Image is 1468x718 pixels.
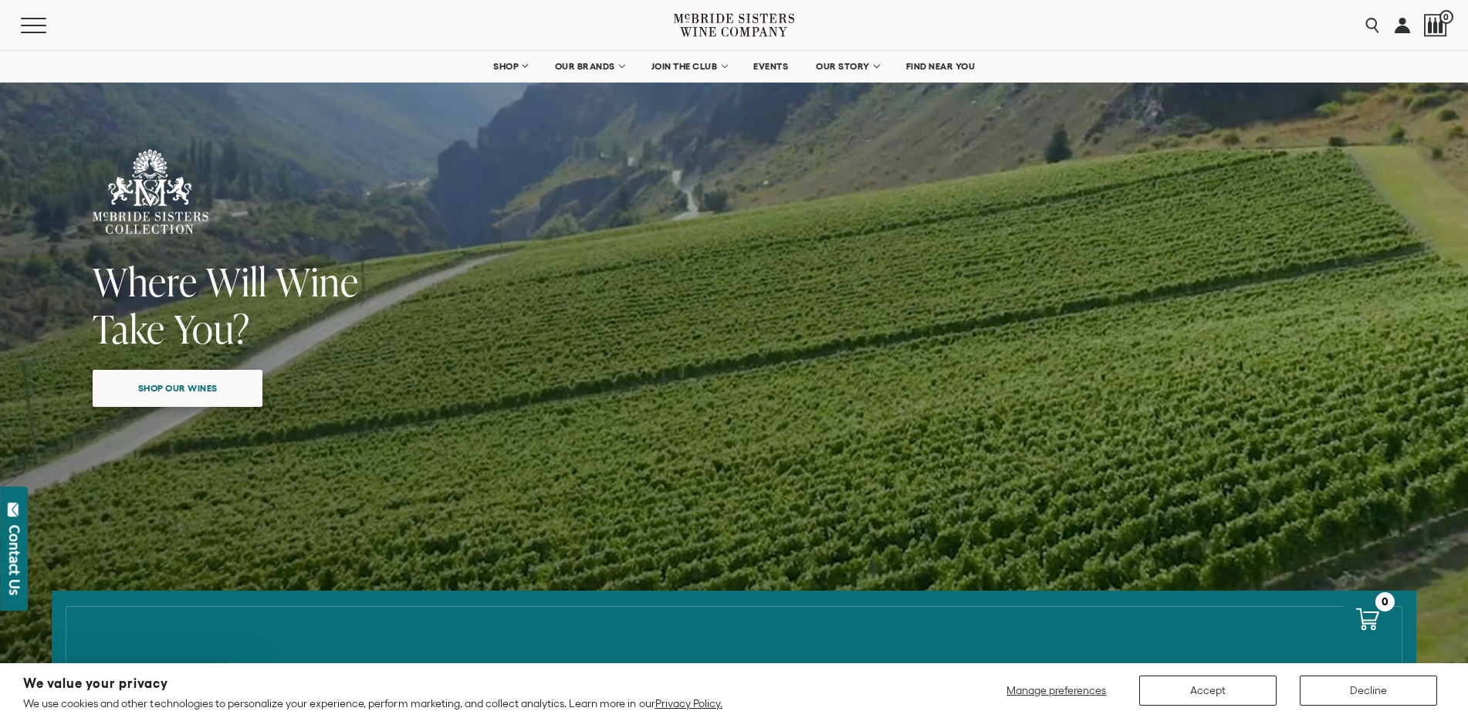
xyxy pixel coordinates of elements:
p: We use cookies and other technologies to personalize your experience, perform marketing, and coll... [23,696,722,710]
a: EVENTS [743,51,798,82]
h2: We value your privacy [23,677,722,690]
span: FIND NEAR YOU [906,61,976,72]
span: Take [93,302,165,355]
span: Wine [276,255,359,308]
a: FIND NEAR YOU [896,51,986,82]
a: JOIN THE CLUB [641,51,736,82]
a: Shop our wines [93,370,262,407]
span: Shop our wines [111,373,245,403]
span: OUR BRANDS [555,61,615,72]
button: Accept [1139,676,1277,706]
span: Manage preferences [1006,684,1106,696]
span: EVENTS [753,61,788,72]
a: OUR BRANDS [545,51,634,82]
span: 0 [1439,10,1453,24]
div: Contact Us [7,525,22,595]
span: JOIN THE CLUB [651,61,718,72]
a: Privacy Policy. [655,697,722,710]
button: Mobile Menu Trigger [21,18,76,33]
a: SHOP [483,51,537,82]
span: OUR STORY [816,61,870,72]
button: Decline [1300,676,1437,706]
span: SHOP [493,61,519,72]
a: OUR STORY [806,51,888,82]
span: Will [206,255,267,308]
span: Where [93,255,198,308]
span: You? [174,302,250,355]
div: 0 [1375,592,1395,611]
button: Manage preferences [997,676,1116,706]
